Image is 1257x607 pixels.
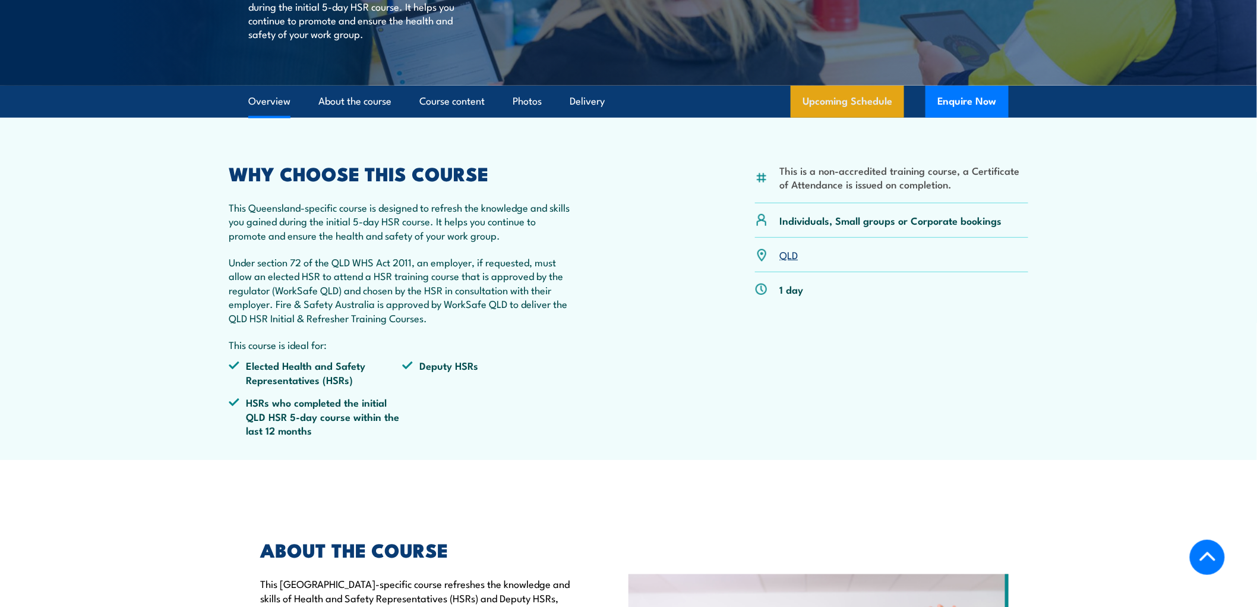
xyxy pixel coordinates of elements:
a: Upcoming Schedule [791,86,904,118]
li: Elected Health and Safety Representatives (HSRs) [229,358,402,386]
p: 1 day [779,282,803,296]
li: This is a non-accredited training course, a Certificate of Attendance is issued on completion. [779,163,1028,191]
h2: ABOUT THE COURSE [260,541,574,558]
a: Overview [248,86,290,117]
li: Deputy HSRs [402,358,576,386]
p: This course is ideal for: [229,338,576,351]
p: This Queensland-specific course is designed to refresh the knowledge and skills you gained during... [229,200,576,242]
p: Under section 72 of the QLD WHS Act 2011, an employer, if requested, must allow an elected HSR to... [229,255,576,325]
li: HSRs who completed the initial QLD HSR 5-day course within the last 12 months [229,395,402,437]
a: Photos [513,86,542,117]
a: QLD [779,247,798,262]
button: Enquire Now [926,86,1009,118]
a: Delivery [570,86,605,117]
p: Individuals, Small groups or Corporate bookings [779,213,1002,227]
h2: WHY CHOOSE THIS COURSE [229,165,576,181]
a: Course content [419,86,485,117]
a: About the course [318,86,391,117]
